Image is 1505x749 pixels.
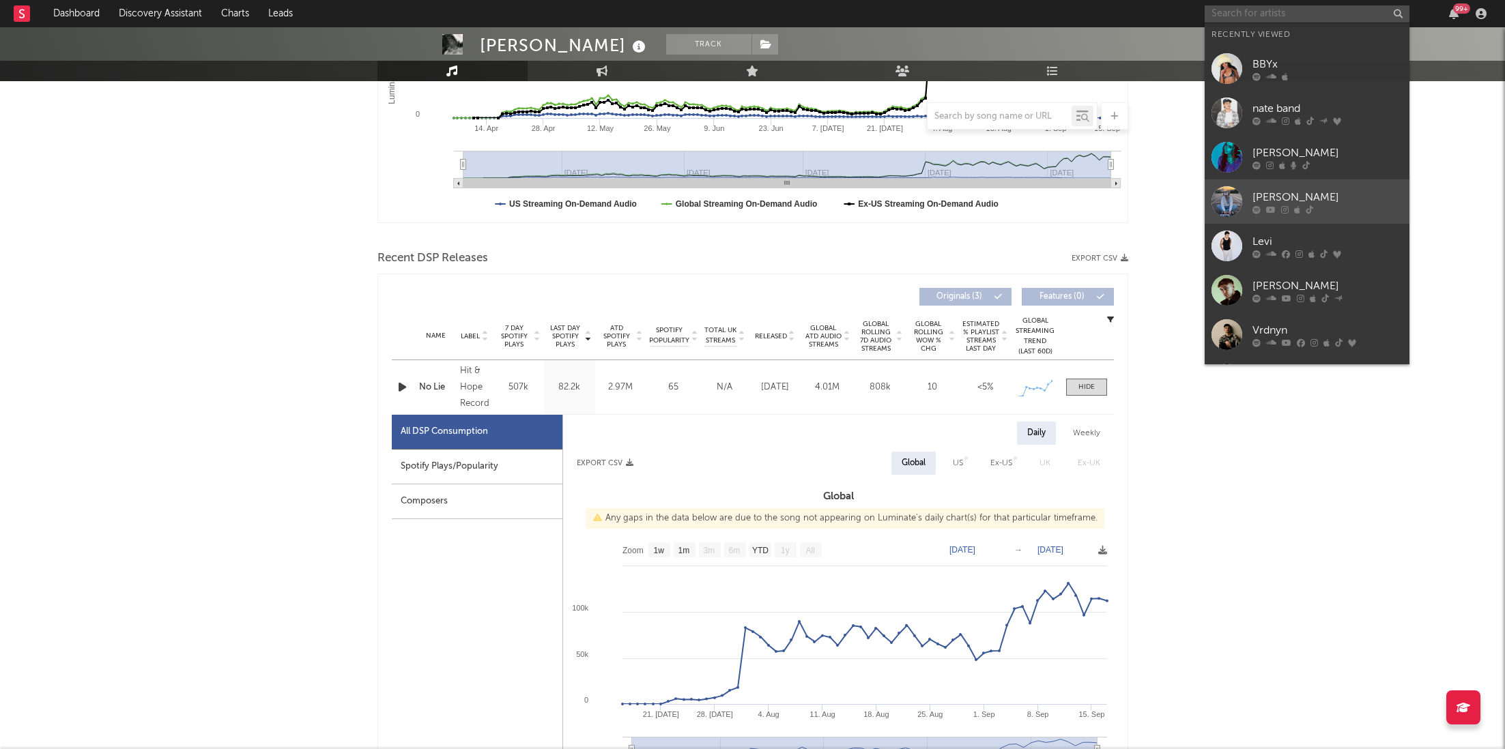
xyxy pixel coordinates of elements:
[586,508,1104,529] div: Any gaps in the data below are due to the song not appearing on Luminate's daily chart(s) for tha...
[809,710,835,718] text: 11. Aug
[1252,189,1403,205] div: [PERSON_NAME]
[496,381,541,394] div: 507k
[547,381,592,394] div: 82.2k
[653,546,664,555] text: 1w
[392,484,562,519] div: Composers
[1449,8,1459,19] button: 99+
[917,710,943,718] text: 25. Aug
[902,455,926,471] div: Global
[1014,545,1022,555] text: →
[666,34,751,55] button: Track
[805,324,842,349] span: Global ATD Audio Streams
[1252,145,1403,161] div: [PERSON_NAME]
[1252,233,1403,250] div: Levi
[1252,100,1403,117] div: nate band
[781,546,790,555] text: 1y
[577,459,633,467] button: Export CSV
[1252,322,1403,338] div: Vrdnyn
[1017,422,1056,445] div: Daily
[919,288,1012,306] button: Originals(3)
[755,332,787,340] span: Released
[1205,135,1409,179] a: [PERSON_NAME]
[1037,545,1063,555] text: [DATE]
[703,546,715,555] text: 3m
[599,381,643,394] div: 2.97M
[1031,293,1093,301] span: Features ( 0 )
[480,34,649,57] div: [PERSON_NAME]
[649,325,689,346] span: Spotify Popularity
[1205,268,1409,312] a: [PERSON_NAME]
[1453,3,1470,14] div: 99 +
[704,325,737,346] span: Total UK Streams
[460,363,489,412] div: Hit & Hope Records
[1205,312,1409,357] a: Vrdnyn
[1252,278,1403,294] div: [PERSON_NAME]
[576,650,588,658] text: 50k
[704,381,745,394] div: N/A
[696,710,732,718] text: 28. [DATE]
[910,381,956,394] div: 10
[728,546,740,555] text: 6m
[392,415,562,450] div: All DSP Consumption
[752,381,798,394] div: [DATE]
[758,710,779,718] text: 4. Aug
[675,199,817,209] text: Global Streaming On-Demand Audio
[1015,316,1056,357] div: Global Streaming Trend (Last 60D)
[1205,357,1409,401] a: Aylone
[563,488,1114,505] h3: Global
[949,545,975,555] text: [DATE]
[547,324,584,349] span: Last Day Spotify Plays
[642,710,678,718] text: 21. [DATE]
[1205,5,1409,23] input: Search for artists
[1063,422,1110,445] div: Weekly
[377,250,488,267] span: Recent DSP Releases
[1205,179,1409,224] a: [PERSON_NAME]
[461,332,480,340] span: Label
[928,111,1072,122] input: Search by song name or URL
[1205,91,1409,135] a: nate band
[1027,710,1048,718] text: 8. Sep
[928,293,991,301] span: Originals ( 3 )
[1252,56,1403,72] div: BBYx
[572,604,588,612] text: 100k
[584,696,588,704] text: 0
[751,546,768,555] text: YTD
[1205,46,1409,91] a: BBYx
[1022,288,1114,306] button: Features(0)
[1072,254,1128,263] button: Export CSV
[1205,224,1409,268] a: Levi
[910,320,947,353] span: Global Rolling WoW % Chg
[990,455,1012,471] div: Ex-US
[401,424,488,440] div: All DSP Consumption
[419,381,454,394] a: No Lie
[805,546,814,555] text: All
[496,324,532,349] span: 7 Day Spotify Plays
[392,450,562,484] div: Spotify Plays/Popularity
[857,320,895,353] span: Global Rolling 7D Audio Streams
[599,324,635,349] span: ATD Spotify Plays
[863,710,889,718] text: 18. Aug
[857,381,903,394] div: 808k
[953,455,963,471] div: US
[962,320,1000,353] span: Estimated % Playlist Streams Last Day
[678,546,689,555] text: 1m
[858,199,999,209] text: Ex-US Streaming On-Demand Audio
[1212,27,1403,43] div: Recently Viewed
[962,381,1008,394] div: <5%
[509,199,637,209] text: US Streaming On-Demand Audio
[1078,710,1104,718] text: 15. Sep
[805,381,850,394] div: 4.01M
[650,381,698,394] div: 65
[622,546,644,555] text: Zoom
[973,710,994,718] text: 1. Sep
[419,331,454,341] div: Name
